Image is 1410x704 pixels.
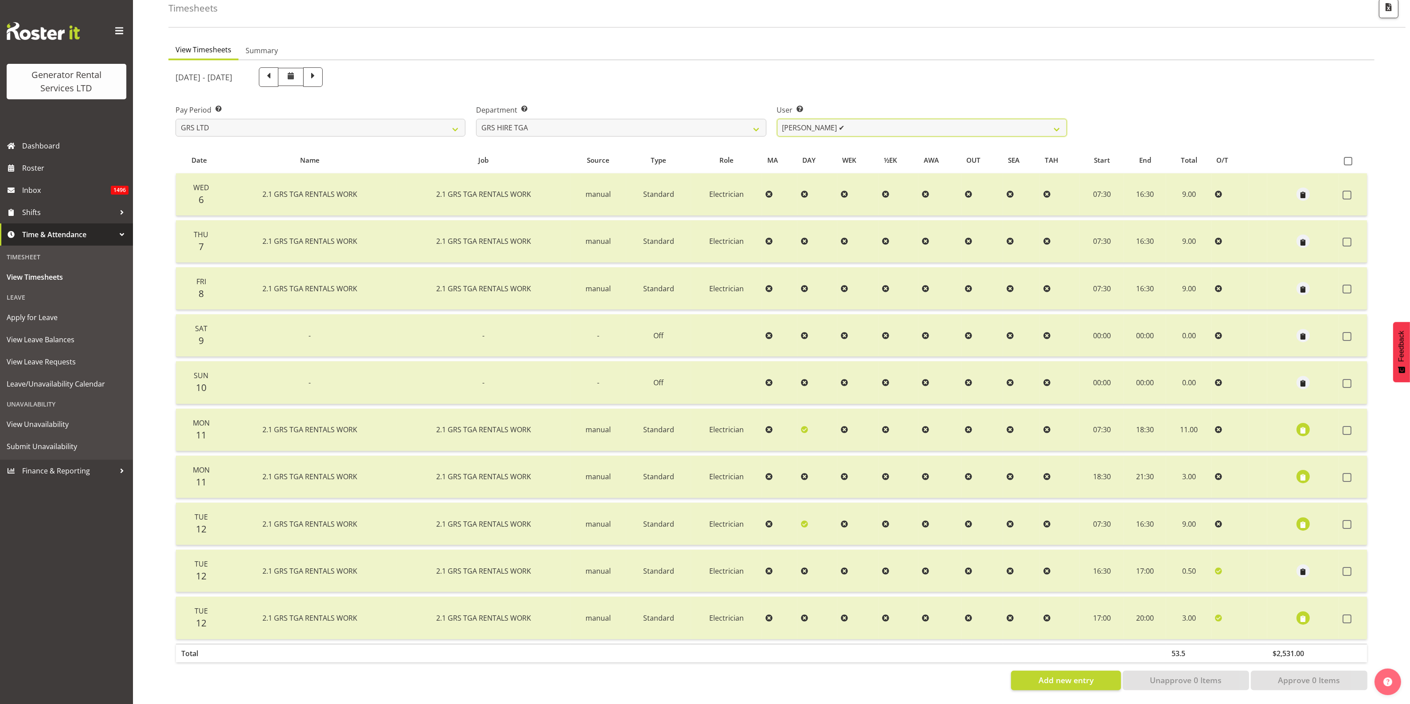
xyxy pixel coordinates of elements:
td: Standard [626,597,691,639]
span: Thu [194,230,208,239]
span: Tue [195,606,208,616]
span: 10 [196,381,207,394]
td: 21:30 [1124,456,1166,498]
td: Standard [626,550,691,592]
td: 0.00 [1166,361,1211,404]
span: Total [1181,155,1197,165]
span: Time & Attendance [22,228,115,241]
a: Submit Unavailability [2,435,131,458]
button: Feedback - Show survey [1393,322,1410,382]
span: manual [586,425,611,434]
span: Electrician [709,613,744,623]
span: 2.1 GRS TGA RENTALS WORK [436,425,531,434]
td: 9.00 [1166,220,1211,263]
td: 16:30 [1124,267,1166,310]
label: Pay Period [176,105,465,115]
span: 12 [196,617,207,629]
td: 07:30 [1080,267,1124,310]
td: Standard [626,173,691,216]
span: Wed [193,183,209,192]
span: Electrician [709,519,744,529]
span: SEA [1008,155,1019,165]
span: 1496 [111,186,129,195]
td: 3.00 [1166,597,1211,639]
span: OUT [967,155,981,165]
span: 2.1 GRS TGA RENTALS WORK [262,189,357,199]
span: AWA [924,155,939,165]
td: 07:30 [1080,503,1124,545]
span: Type [651,155,666,165]
span: Name [300,155,320,165]
span: View Timesheets [7,270,126,284]
span: Apply for Leave [7,311,126,324]
span: Date [191,155,207,165]
span: - [482,378,484,387]
span: Sat [195,324,207,333]
th: $2,531.00 [1267,644,1339,662]
span: Summary [246,45,278,56]
span: Electrician [709,566,744,576]
div: Leave [2,288,131,306]
span: 2.1 GRS TGA RENTALS WORK [436,189,531,199]
td: 9.00 [1166,503,1211,545]
td: 18:30 [1124,409,1166,451]
span: End [1139,155,1151,165]
td: 16:30 [1124,503,1166,545]
td: 00:00 [1080,314,1124,357]
span: 2.1 GRS TGA RENTALS WORK [262,566,357,576]
td: 0.50 [1166,550,1211,592]
img: Rosterit website logo [7,22,80,40]
span: Job [478,155,488,165]
span: Mon [193,418,210,428]
span: 12 [196,523,207,535]
span: manual [586,613,611,623]
span: manual [586,189,611,199]
span: 6 [199,193,204,206]
span: Submit Unavailability [7,440,126,453]
span: 2.1 GRS TGA RENTALS WORK [262,284,357,293]
td: 0.00 [1166,314,1211,357]
span: View Leave Balances [7,333,126,346]
span: 2.1 GRS TGA RENTALS WORK [436,472,531,481]
th: 53.5 [1166,644,1211,662]
h4: Timesheets [168,3,218,13]
td: 11.00 [1166,409,1211,451]
td: 07:30 [1080,409,1124,451]
span: - [309,378,311,387]
td: Off [626,361,691,404]
span: Start [1094,155,1110,165]
button: Unapprove 0 Items [1123,671,1249,690]
td: 18:30 [1080,456,1124,498]
span: 9 [199,334,204,347]
span: 2.1 GRS TGA RENTALS WORK [436,613,531,623]
span: manual [586,284,611,293]
span: Mon [193,465,210,475]
td: 07:30 [1080,220,1124,263]
a: View Leave Requests [2,351,131,373]
span: 8 [199,287,204,300]
span: WEK [842,155,856,165]
span: manual [586,472,611,481]
label: User [777,105,1067,115]
button: Approve 0 Items [1251,671,1367,690]
span: View Leave Requests [7,355,126,368]
a: View Leave Balances [2,329,131,351]
span: Feedback [1398,331,1406,362]
span: 7 [199,240,204,253]
td: Standard [626,267,691,310]
td: 16:30 [1124,173,1166,216]
span: DAY [802,155,816,165]
label: Department [476,105,766,115]
span: 2.1 GRS TGA RENTALS WORK [436,236,531,246]
span: 2.1 GRS TGA RENTALS WORK [262,472,357,481]
span: manual [586,566,611,576]
th: Total [176,644,223,662]
span: Unapprove 0 Items [1150,674,1222,686]
span: Tue [195,512,208,522]
td: 3.00 [1166,456,1211,498]
td: 17:00 [1124,550,1166,592]
span: 2.1 GRS TGA RENTALS WORK [436,519,531,529]
span: - [597,331,599,340]
span: Sun [194,371,208,380]
a: Apply for Leave [2,306,131,329]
